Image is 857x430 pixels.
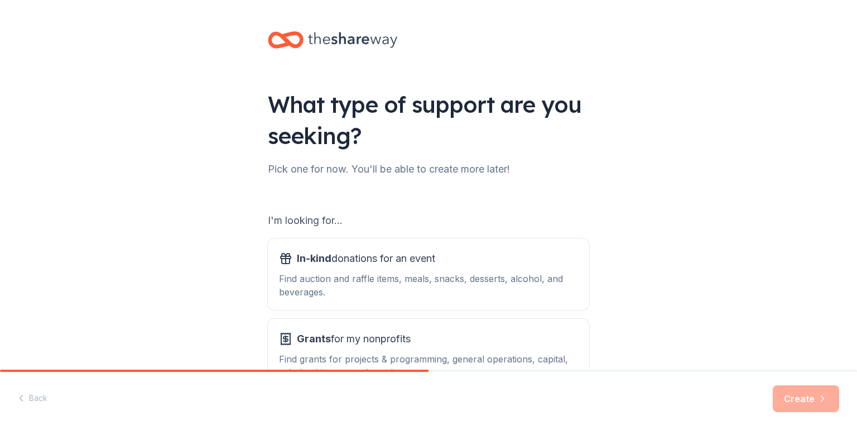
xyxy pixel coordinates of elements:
[268,212,589,230] div: I'm looking for...
[297,250,435,267] span: donations for an event
[297,333,331,345] span: Grants
[297,330,411,348] span: for my nonprofits
[268,319,589,390] button: Grantsfor my nonprofitsFind grants for projects & programming, general operations, capital, schol...
[268,238,589,310] button: In-kinddonations for an eventFind auction and raffle items, meals, snacks, desserts, alcohol, and...
[268,89,589,151] div: What type of support are you seeking?
[268,160,589,178] div: Pick one for now. You'll be able to create more later!
[297,252,331,264] span: In-kind
[279,272,578,299] div: Find auction and raffle items, meals, snacks, desserts, alcohol, and beverages.
[279,352,578,379] div: Find grants for projects & programming, general operations, capital, scholarship, research, and m...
